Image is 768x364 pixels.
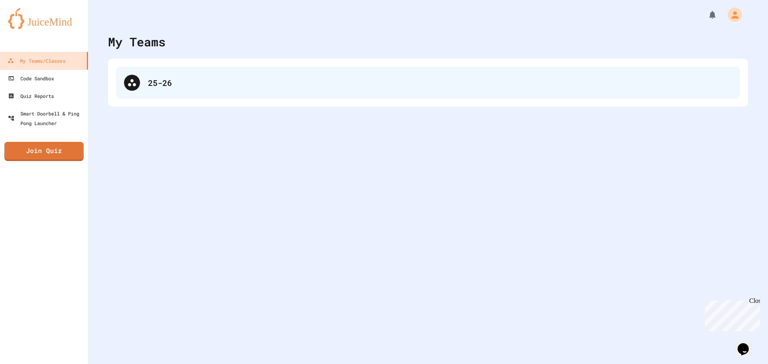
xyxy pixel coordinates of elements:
div: Smart Doorbell & Ping Pong Launcher [8,109,85,128]
div: Chat with us now!Close [3,3,55,51]
img: logo-orange.svg [8,8,80,29]
div: Code Sandbox [8,74,54,83]
div: My Teams/Classes [8,56,66,66]
iframe: chat widget [734,332,760,356]
a: Join Quiz [4,142,84,161]
div: My Teams [108,33,166,51]
div: 25-26 [148,77,732,89]
iframe: chat widget [702,297,760,331]
div: 25-26 [116,67,740,99]
div: Quiz Reports [8,91,54,101]
div: My Account [719,6,744,24]
div: My Notifications [693,8,719,22]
